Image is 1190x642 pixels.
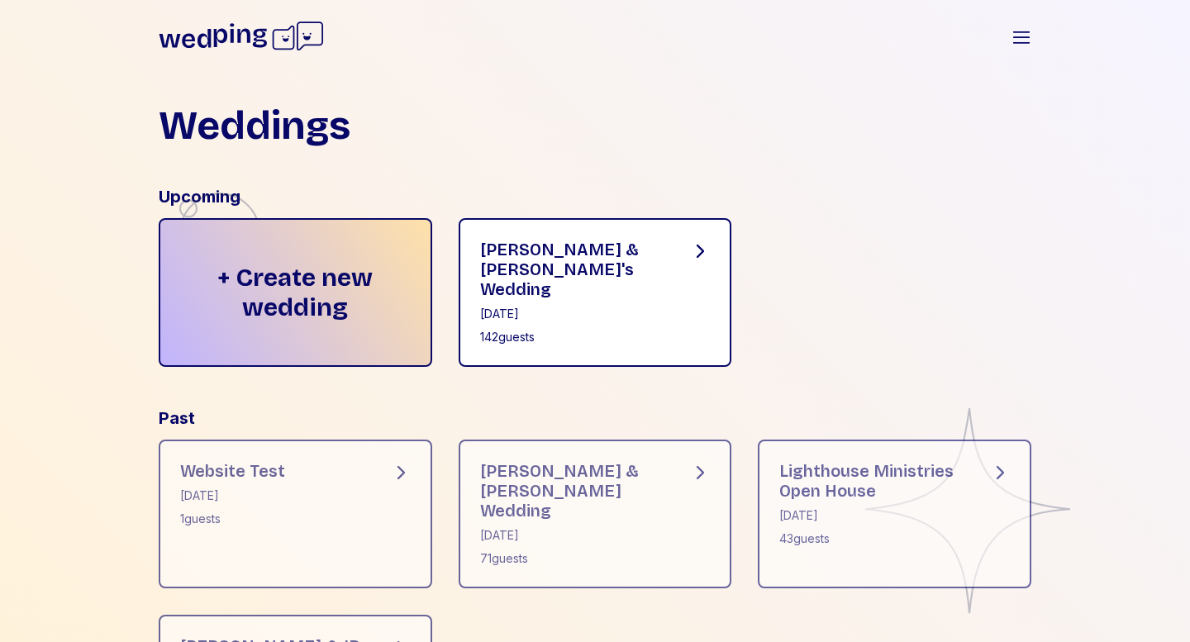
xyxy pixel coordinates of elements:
[480,306,664,322] div: [DATE]
[180,511,285,527] div: 1 guests
[480,461,664,521] div: [PERSON_NAME] & [PERSON_NAME] Wedding
[480,240,664,299] div: [PERSON_NAME] & [PERSON_NAME]'s Wedding
[159,218,432,367] div: + Create new wedding
[159,185,1031,208] div: Upcoming
[180,461,285,481] div: Website Test
[159,106,350,145] h1: Weddings
[480,550,664,567] div: 71 guests
[779,507,964,524] div: [DATE]
[779,461,964,501] div: Lighthouse Ministries Open House
[480,329,664,345] div: 142 guests
[779,530,964,547] div: 43 guests
[180,487,285,504] div: [DATE]
[480,527,664,544] div: [DATE]
[159,407,1031,430] div: Past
